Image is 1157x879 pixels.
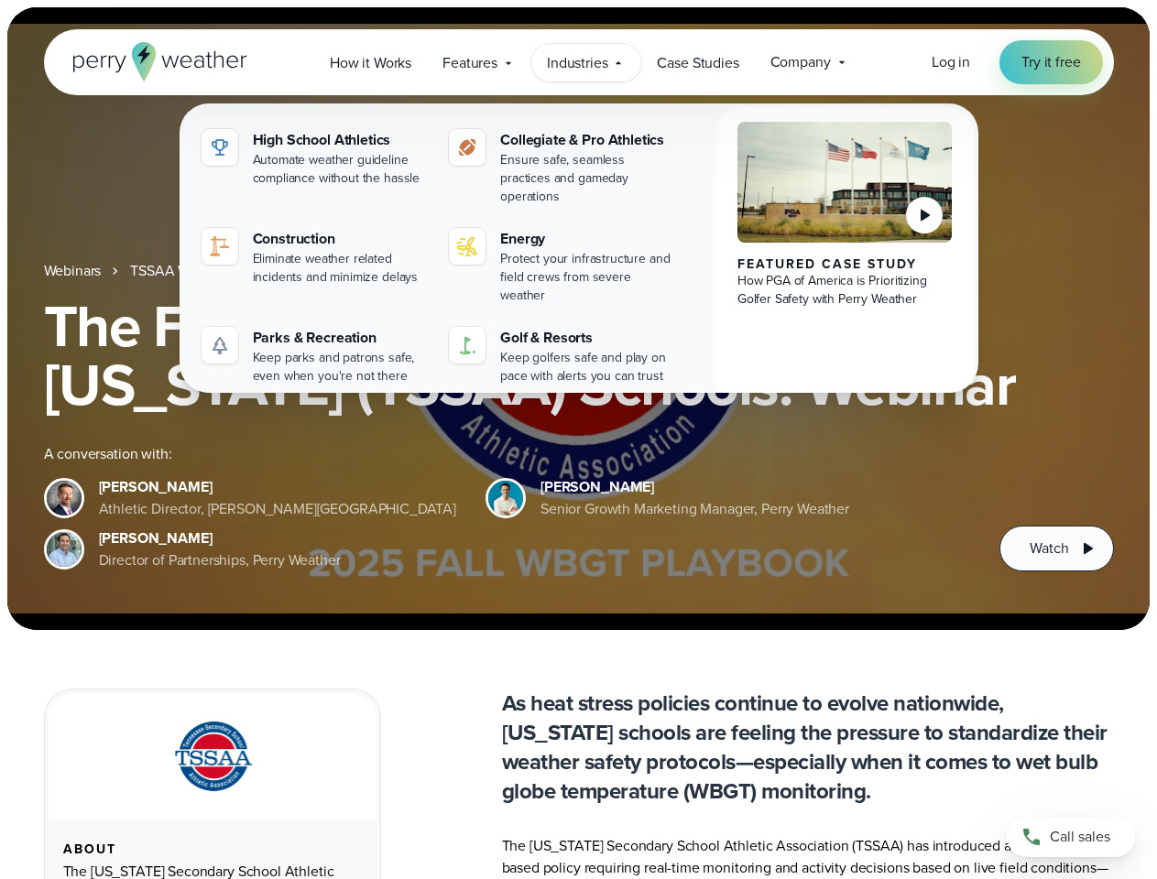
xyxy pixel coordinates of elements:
div: Golf & Resorts [500,327,675,349]
span: Case Studies [657,52,738,74]
img: construction perry weather [209,235,231,257]
img: parks-icon-grey.svg [209,334,231,356]
a: How it Works [314,44,427,81]
div: How PGA of America is Prioritizing Golfer Safety with Perry Weather [737,272,953,309]
div: High School Athletics [253,129,428,151]
div: About [63,842,362,857]
div: Featured Case Study [737,257,953,272]
div: [PERSON_NAME] [99,476,457,498]
a: Try it free [999,40,1102,84]
div: Keep parks and patrons safe, even when you're not there [253,349,428,385]
nav: Breadcrumb [44,260,1114,282]
img: Spencer Patton, Perry Weather [488,481,523,515]
div: Athletic Director, [PERSON_NAME][GEOGRAPHIC_DATA] [99,498,457,520]
div: Ensure safe, seamless practices and gameday operations [500,151,675,206]
div: Protect your infrastructure and field crews from severe weather [500,250,675,305]
img: golf-iconV2.svg [456,334,478,356]
span: Call sales [1050,826,1110,848]
a: Collegiate & Pro Athletics Ensure safe, seamless practices and gameday operations [442,122,682,213]
h1: The Fall WBGT Playbook for [US_STATE] (TSSAA) Schools: Webinar [44,297,1114,414]
img: energy-icon@2x-1.svg [456,235,478,257]
img: TSSAA-Tennessee-Secondary-School-Athletic-Association.svg [151,715,274,798]
div: Parks & Recreation [253,327,428,349]
img: proathletics-icon@2x-1.svg [456,136,478,158]
p: As heat stress policies continue to evolve nationwide, [US_STATE] schools are feeling the pressur... [502,689,1114,806]
div: Senior Growth Marketing Manager, Perry Weather [540,498,849,520]
div: Construction [253,228,428,250]
div: Energy [500,228,675,250]
span: Features [442,52,497,74]
span: Log in [932,51,970,72]
img: Jeff Wood [47,532,82,567]
a: Energy Protect your infrastructure and field crews from severe weather [442,221,682,312]
div: Keep golfers safe and play on pace with alerts you can trust [500,349,675,385]
div: Automate weather guideline compliance without the hassle [253,151,428,188]
div: A conversation with: [44,443,971,465]
div: Collegiate & Pro Athletics [500,129,675,151]
a: High School Athletics Automate weather guideline compliance without the hassle [194,122,435,195]
img: highschool-icon.svg [209,136,231,158]
div: [PERSON_NAME] [540,476,849,498]
div: Director of Partnerships, Perry Weather [99,549,341,571]
a: Case Studies [641,44,754,81]
a: Log in [932,51,970,73]
a: Parks & Recreation Keep parks and patrons safe, even when you're not there [194,320,435,393]
span: Company [770,51,831,73]
button: Watch [999,526,1113,571]
a: TSSAA WBGT Fall Playbook [130,260,304,282]
div: [PERSON_NAME] [99,527,341,549]
a: Call sales [1007,817,1135,857]
a: Golf & Resorts Keep golfers safe and play on pace with alerts you can trust [442,320,682,393]
img: Brian Wyatt [47,481,82,515]
div: Eliminate weather related incidents and minimize delays [253,250,428,287]
img: PGA of America, Frisco Campus [737,122,953,243]
a: PGA of America, Frisco Campus Featured Case Study How PGA of America is Prioritizing Golfer Safet... [715,107,975,407]
span: Try it free [1021,51,1080,73]
a: construction perry weather Construction Eliminate weather related incidents and minimize delays [194,221,435,294]
span: Watch [1030,537,1068,559]
span: How it Works [330,52,411,74]
a: Webinars [44,260,102,282]
span: Industries [547,52,607,74]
